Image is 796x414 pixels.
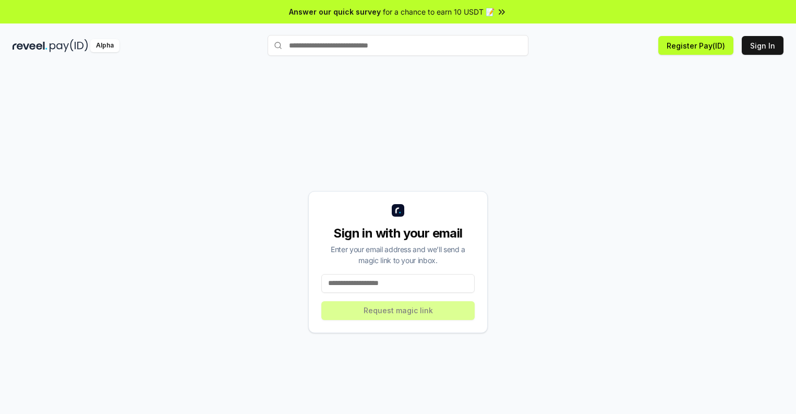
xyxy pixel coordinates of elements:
button: Register Pay(ID) [658,36,733,55]
img: logo_small [392,204,404,217]
div: Sign in with your email [321,225,475,242]
img: reveel_dark [13,39,47,52]
span: Answer our quick survey [289,6,381,17]
img: pay_id [50,39,88,52]
button: Sign In [742,36,783,55]
span: for a chance to earn 10 USDT 📝 [383,6,495,17]
div: Enter your email address and we’ll send a magic link to your inbox. [321,244,475,266]
div: Alpha [90,39,119,52]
